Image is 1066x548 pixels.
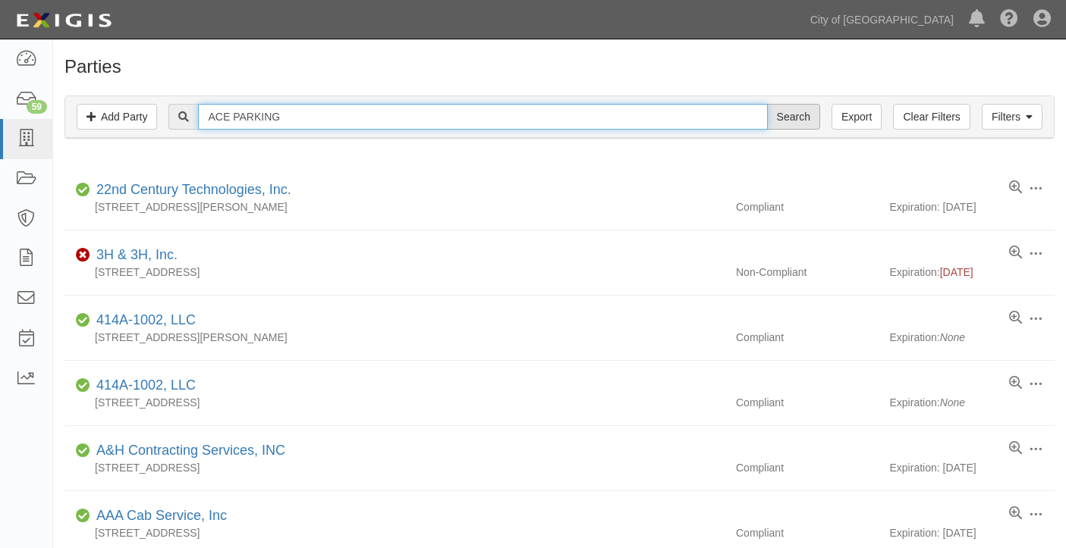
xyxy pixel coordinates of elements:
[76,185,90,196] i: Compliant
[64,199,725,215] div: [STREET_ADDRESS][PERSON_NAME]
[1009,376,1022,391] a: View results summary
[64,330,725,345] div: [STREET_ADDRESS][PERSON_NAME]
[725,330,890,345] div: Compliant
[725,525,890,540] div: Compliant
[96,312,196,327] a: 414A-1002, LLC
[1009,180,1022,196] a: View results summary
[64,460,725,475] div: [STREET_ADDRESS]
[76,250,90,261] i: Non-Compliant
[982,104,1042,130] a: Filters
[76,511,90,521] i: Compliant
[64,395,725,410] div: [STREET_ADDRESS]
[890,395,1055,410] div: Expiration:
[1000,11,1018,29] i: Help Center - Complianz
[890,199,1055,215] div: Expiration: [DATE]
[64,525,725,540] div: [STREET_ADDRESS]
[725,395,890,410] div: Compliant
[890,525,1055,540] div: Expiration: [DATE]
[767,104,820,130] input: Search
[90,246,178,265] div: 3H & 3H, Inc.
[90,311,196,330] div: 414A-1002, LLC
[90,376,196,396] div: 414A-1002, LLC
[725,265,890,280] div: Non-Compliant
[96,508,227,523] a: AAA Cab Service, Inc
[832,104,882,130] a: Export
[77,104,157,130] a: Add Party
[96,182,291,197] a: 22nd Century Technologies, Inc.
[725,460,890,475] div: Compliant
[96,377,196,393] a: 414A-1002, LLC
[890,460,1055,475] div: Expiration: [DATE]
[90,441,285,461] div: A&H Contracting Services, INC
[64,265,725,280] div: [STREET_ADDRESS]
[940,396,965,409] i: None
[198,104,767,130] input: Search
[76,380,90,391] i: Compliant
[890,330,1055,345] div: Expiration:
[96,247,178,262] a: 3H & 3H, Inc.
[64,57,1055,77] h1: Parties
[90,180,291,200] div: 22nd Century Technologies, Inc.
[1009,246,1022,261] a: View results summary
[725,199,890,215] div: Compliant
[1009,506,1022,521] a: View results summary
[1009,311,1022,326] a: View results summary
[940,266,973,278] span: [DATE]
[893,104,970,130] a: Clear Filters
[940,331,965,343] i: None
[27,100,47,114] div: 59
[1009,441,1022,456] a: View results summary
[803,5,961,35] a: City of [GEOGRAPHIC_DATA]
[11,7,116,34] img: logo-5460c22ac91f19d4615b14bd174203de0afe785f0fc80cf4dbbc73dc1793850b.png
[96,443,285,458] a: A&H Contracting Services, INC
[76,446,90,456] i: Compliant
[890,265,1055,280] div: Expiration:
[90,506,227,526] div: AAA Cab Service, Inc
[76,315,90,326] i: Compliant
